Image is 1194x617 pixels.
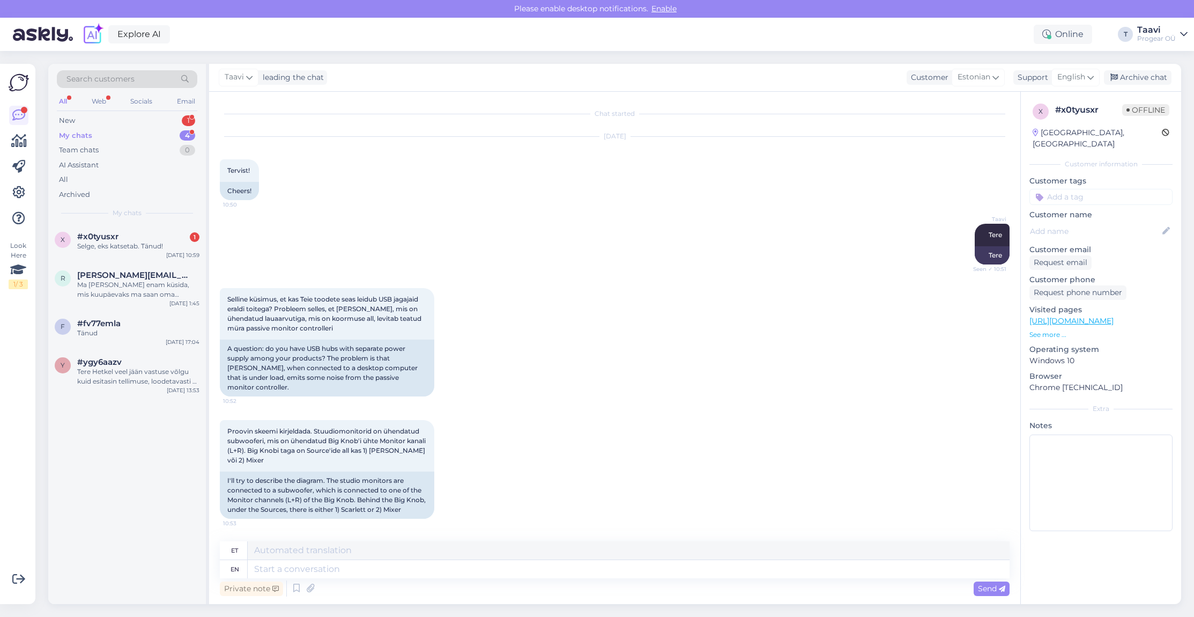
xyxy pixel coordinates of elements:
[1029,304,1173,315] p: Visited pages
[1029,209,1173,221] p: Customer name
[166,251,199,259] div: [DATE] 10:59
[167,386,199,394] div: [DATE] 13:53
[175,94,197,108] div: Email
[9,280,28,289] div: 1 / 3
[169,299,199,307] div: [DATE] 1:45
[907,72,948,83] div: Customer
[220,340,434,396] div: A question: do you have USB hubs with separate power supply among your products? The problem is t...
[648,4,680,13] span: Enable
[223,397,263,405] span: 10:52
[59,130,92,141] div: My chats
[975,246,1010,265] div: Tere
[128,94,154,108] div: Socials
[77,241,199,251] div: Selge, eks katsetab. Tänud!
[77,270,189,280] span: robin.vompaj@gmail.com
[220,131,1010,141] div: [DATE]
[1029,344,1173,355] p: Operating system
[66,74,135,85] span: Search customers
[1055,104,1122,116] div: # x0tyusxr
[1137,26,1176,34] div: Taavi
[9,241,28,289] div: Look Here
[1029,159,1173,169] div: Customer information
[231,560,239,578] div: en
[1029,404,1173,414] div: Extra
[59,160,99,171] div: AI Assistant
[1137,34,1176,43] div: Progear OÜ
[1029,274,1173,285] p: Customer phone
[180,145,195,156] div: 0
[77,280,199,299] div: Ma [PERSON_NAME] enam küsida, mis kuupäevaks ma saan oma rahatagastuse cloudlifteri eest. Ma soov...
[61,361,65,369] span: y
[166,338,199,346] div: [DATE] 17:04
[1030,225,1160,237] input: Add name
[77,328,199,338] div: Tänud
[1029,175,1173,187] p: Customer tags
[1039,107,1043,115] span: x
[77,367,199,386] div: Tere Hetkel veel jään vastuse võlgu kuid esitasin tellimuse, loodetavasti ei lähe väga kaua.
[182,115,195,126] div: 1
[59,174,68,185] div: All
[1034,25,1092,44] div: Online
[258,72,324,83] div: leading the chat
[90,94,108,108] div: Web
[1029,316,1114,326] a: [URL][DOMAIN_NAME]
[220,109,1010,119] div: Chat started
[223,201,263,209] span: 10:50
[77,357,122,367] span: #ygy6aazv
[1029,355,1173,366] p: Windows 10
[77,319,121,328] span: #fv77emla
[113,208,142,218] span: My chats
[61,274,65,282] span: r
[1104,70,1171,85] div: Archive chat
[81,23,104,46] img: explore-ai
[220,182,259,200] div: Cheers!
[227,166,250,174] span: Tervist!
[225,71,244,83] span: Taavi
[989,231,1002,239] span: Tere
[1029,285,1126,300] div: Request phone number
[1118,27,1133,42] div: T
[220,472,434,519] div: I'll try to describe the diagram. The studio monitors are connected to a subwoofer, which is conn...
[61,322,65,330] span: f
[59,115,75,126] div: New
[1029,255,1092,270] div: Request email
[59,189,90,200] div: Archived
[1029,330,1173,340] p: See more ...
[9,72,29,93] img: Askly Logo
[966,215,1006,223] span: Taavi
[227,427,427,464] span: Proovin skeemi kirjeldada. Stuudiomonitorid on ühendatud subwooferi, mis on ühendatud Big Knob'i ...
[57,94,69,108] div: All
[1029,420,1173,431] p: Notes
[59,145,99,156] div: Team chats
[223,519,263,527] span: 10:53
[1137,26,1188,43] a: TaaviProgear OÜ
[966,265,1006,273] span: Seen ✓ 10:51
[108,25,170,43] a: Explore AI
[227,295,423,332] span: Selline küsimus, et kas Teie toodete seas leidub USB jagajaid eraldi toitega? Probleem selles, et...
[61,236,65,244] span: x
[190,232,199,242] div: 1
[231,541,238,560] div: et
[1029,189,1173,205] input: Add a tag
[220,582,283,596] div: Private note
[1029,382,1173,393] p: Chrome [TECHNICAL_ID]
[1057,71,1085,83] span: English
[1033,127,1162,150] div: [GEOGRAPHIC_DATA], [GEOGRAPHIC_DATA]
[1122,104,1169,116] span: Offline
[77,232,118,241] span: #x0tyusxr
[1013,72,1048,83] div: Support
[958,71,990,83] span: Estonian
[978,584,1005,593] span: Send
[180,130,195,141] div: 4
[1029,371,1173,382] p: Browser
[1029,244,1173,255] p: Customer email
